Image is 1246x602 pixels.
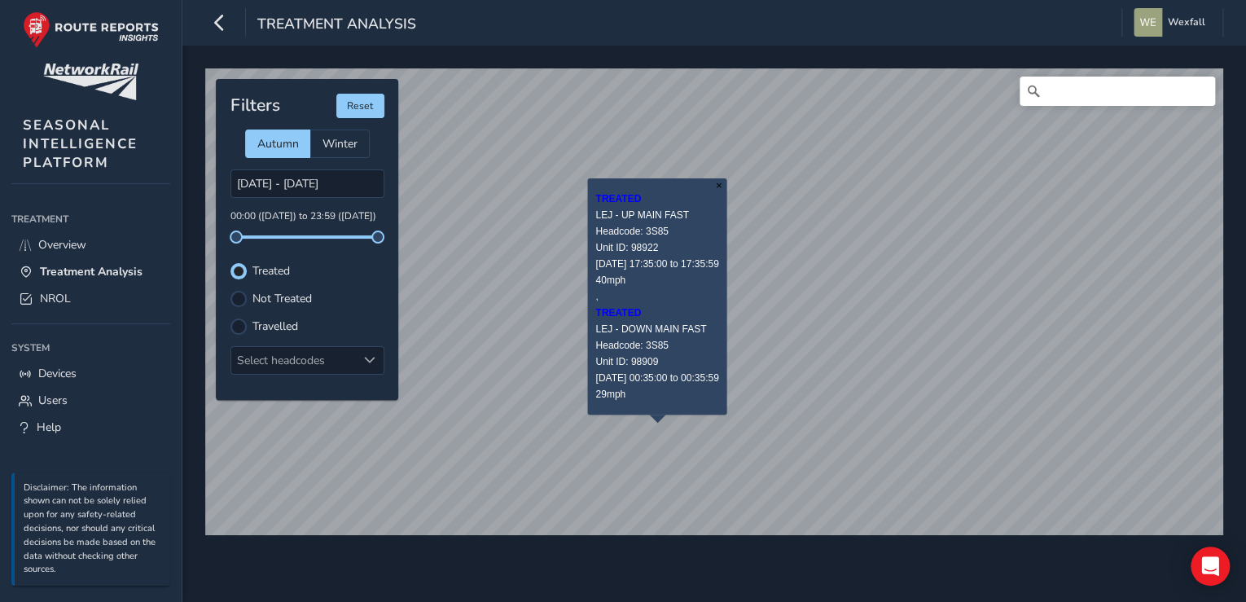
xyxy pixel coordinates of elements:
[38,393,68,408] span: Users
[595,191,718,402] div: ,
[40,291,71,306] span: NROL
[595,207,718,223] div: LEJ - UP MAIN FAST
[230,209,384,224] p: 00:00 ([DATE]) to 23:59 ([DATE])
[11,207,170,231] div: Treatment
[38,237,86,253] span: Overview
[252,321,298,332] label: Travelled
[595,305,718,321] div: TREATED
[595,386,718,402] div: 29mph
[23,11,159,48] img: rr logo
[43,64,138,100] img: customer logo
[23,116,138,172] span: SEASONAL INTELLIGENCE PLATFORM
[595,256,718,272] div: [DATE] 17:35:00 to 17:35:59
[252,293,312,305] label: Not Treated
[711,178,727,192] button: Close popup
[595,337,718,354] div: Headcode: 3S85
[595,321,718,337] div: LEJ - DOWN MAIN FAST
[1020,77,1215,106] input: Search
[40,264,143,279] span: Treatment Analysis
[11,387,170,414] a: Users
[11,285,170,312] a: NROL
[322,136,358,152] span: Winter
[38,366,77,381] span: Devices
[595,191,718,207] div: TREATED
[11,414,170,441] a: Help
[595,354,718,370] div: Unit ID: 98909
[252,266,290,277] label: Treated
[1134,8,1211,37] button: Wexfall
[595,239,718,256] div: Unit ID: 98922
[231,347,357,374] div: Select headcodes
[230,95,280,116] h4: Filters
[205,68,1223,535] canvas: Map
[1168,8,1205,37] span: Wexfall
[11,231,170,258] a: Overview
[336,94,384,118] button: Reset
[310,130,370,158] div: Winter
[595,223,718,239] div: Headcode: 3S85
[595,272,718,288] div: 40mph
[24,481,162,578] p: Disclaimer: The information shown can not be solely relied upon for any safety-related decisions,...
[595,370,718,386] div: [DATE] 00:35:00 to 00:35:59
[257,14,416,37] span: Treatment Analysis
[11,336,170,360] div: System
[37,420,61,435] span: Help
[11,258,170,285] a: Treatment Analysis
[245,130,310,158] div: Autumn
[11,360,170,387] a: Devices
[1191,547,1230,586] div: Open Intercom Messenger
[1134,8,1162,37] img: diamond-layout
[257,136,299,152] span: Autumn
